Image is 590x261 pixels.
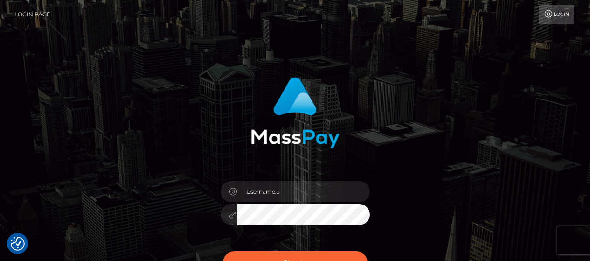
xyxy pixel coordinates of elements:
a: Login [539,5,574,24]
input: Username... [237,181,370,202]
img: Revisit consent button [11,237,25,251]
a: Login Page [14,5,50,24]
button: Consent Preferences [11,237,25,251]
img: MassPay Login [251,77,340,148]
